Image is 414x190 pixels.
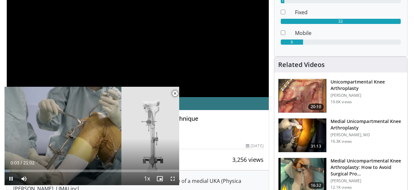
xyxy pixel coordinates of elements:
[166,172,179,185] button: Fullscreen
[331,178,403,184] p: [PERSON_NAME]
[278,79,326,113] img: whit_3.png.150x105_q85_crop-smart_upscale.jpg
[290,8,406,16] dd: Fixed
[331,99,352,105] p: 19.6K views
[5,172,17,185] button: Pause
[278,118,326,152] img: 294122_0000_1.png.150x105_q85_crop-smart_upscale.jpg
[331,132,403,138] p: [PERSON_NAME], MD
[23,160,35,165] span: 21:02
[331,185,352,190] p: 12.1K views
[308,104,324,110] span: 20:10
[232,156,264,163] span: 3,256 views
[5,87,179,185] video-js: Video Player
[278,61,325,69] h4: Related Videos
[331,79,403,92] h3: Unicompartmental Knee Arthroplasty
[308,182,324,189] span: 16:32
[140,172,153,185] button: Playback Rate
[278,118,403,152] a: 31:13 Medial Unicompartmental Knee Arthroplasty [PERSON_NAME], MD 16.3K views
[153,172,166,185] button: Enable picture-in-picture mode
[21,160,22,165] span: /
[246,143,263,149] div: [DATE]
[17,172,30,185] button: Mute
[290,29,406,37] dd: Mobile
[5,170,179,172] div: Progress Bar
[331,93,403,98] p: [PERSON_NAME]
[278,79,403,113] a: 20:10 Unicompartmental Knee Arthroplasty [PERSON_NAME] 19.6K views
[331,139,352,144] p: 16.3K views
[281,19,401,24] div: 32
[169,87,181,100] button: Close
[10,160,19,165] span: 0:03
[331,118,403,131] h3: Medial Unicompartmental Knee Arthroplasty
[308,143,324,150] span: 31:13
[281,39,303,45] div: 6
[331,158,403,177] h3: Medial Unicompartmental Knee Arthroplasty: How to Avoid Surgical Pro…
